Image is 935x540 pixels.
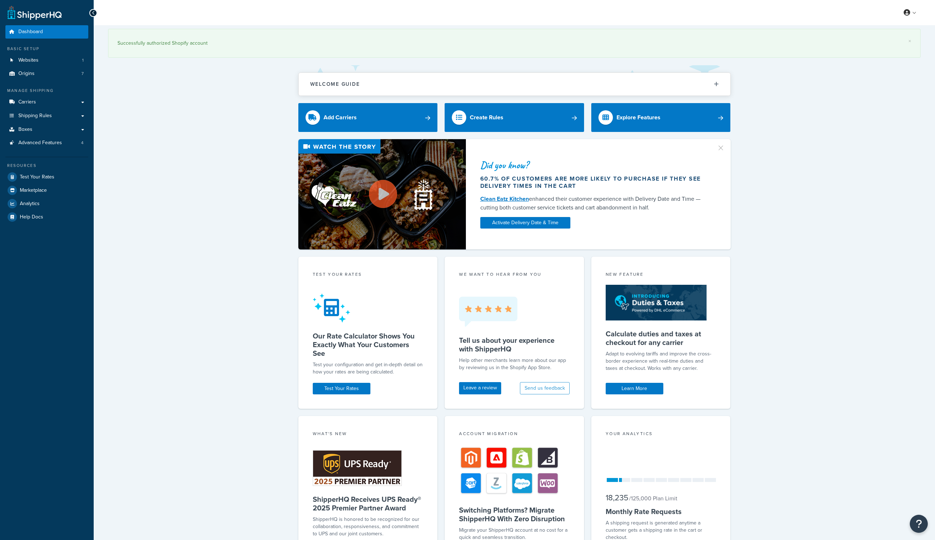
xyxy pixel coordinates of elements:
[459,382,501,394] a: Leave a review
[459,357,570,371] p: Help other merchants learn more about our app by reviewing us in the Shopify App Store.
[324,112,357,123] div: Add Carriers
[459,271,570,278] p: we want to hear from you
[5,197,88,210] a: Analytics
[606,430,716,439] div: Your Analytics
[18,140,62,146] span: Advanced Features
[5,211,88,223] a: Help Docs
[908,38,911,44] a: ×
[298,139,466,250] img: Video thumbnail
[480,217,570,229] a: Activate Delivery Date & Time
[606,329,716,347] h5: Calculate duties and taxes at checkout for any carrier
[480,160,708,170] div: Did you know?
[18,127,32,133] span: Boxes
[606,383,663,394] a: Learn More
[910,515,928,533] button: Open Resource Center
[5,54,88,67] a: Websites1
[313,495,423,512] h5: ShipperHQ Receives UPS Ready® 2025 Premier Partner Award
[5,123,88,136] a: Boxes
[82,57,84,63] span: 1
[459,430,570,439] div: Account Migration
[5,54,88,67] li: Websites
[313,361,423,376] div: Test your configuration and get in-depth detail on how your rates are being calculated.
[5,184,88,197] a: Marketplace
[5,163,88,169] div: Resources
[5,109,88,123] a: Shipping Rules
[20,174,54,180] span: Test Your Rates
[5,46,88,52] div: Basic Setup
[480,175,708,190] div: 60.7% of customers are more likely to purchase if they see delivery times in the cart
[480,195,708,212] div: enhanced their customer experience with Delivery Date and Time — cutting both customer service ti...
[313,332,423,358] h5: Our Rate Calculator Shows You Exactly What Your Customers See
[81,140,84,146] span: 4
[299,73,730,96] button: Welcome Guide
[5,67,88,80] a: Origins7
[5,25,88,39] a: Dashboard
[629,494,677,503] small: / 125,000 Plan Limit
[20,214,43,220] span: Help Docs
[470,112,503,123] div: Create Rules
[18,29,43,35] span: Dashboard
[5,88,88,94] div: Manage Shipping
[20,187,47,194] span: Marketplace
[606,350,716,372] p: Adapt to evolving tariffs and improve the cross-border experience with real-time duties and taxes...
[298,103,438,132] a: Add Carriers
[18,99,36,105] span: Carriers
[606,507,716,516] h5: Monthly Rate Requests
[20,201,40,207] span: Analytics
[459,336,570,353] h5: Tell us about your experience with ShipperHQ
[5,67,88,80] li: Origins
[616,112,660,123] div: Explore Features
[480,195,529,203] a: Clean Eatz Kitchen
[313,271,423,279] div: Test your rates
[606,492,628,504] span: 18,235
[310,81,360,87] h2: Welcome Guide
[5,136,88,150] li: Advanced Features
[459,506,570,523] h5: Switching Platforms? Migrate ShipperHQ With Zero Disruption
[18,71,35,77] span: Origins
[81,71,84,77] span: 7
[117,38,911,48] div: Successfully authorized Shopify account
[313,516,423,537] p: ShipperHQ is honored to be recognized for our collaboration, responsiveness, and commitment to UP...
[18,113,52,119] span: Shipping Rules
[18,57,39,63] span: Websites
[313,383,370,394] a: Test Your Rates
[5,136,88,150] a: Advanced Features4
[313,430,423,439] div: What's New
[5,96,88,109] a: Carriers
[520,382,570,394] button: Send us feedback
[5,171,88,183] a: Test Your Rates
[606,271,716,279] div: New Feature
[591,103,731,132] a: Explore Features
[445,103,584,132] a: Create Rules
